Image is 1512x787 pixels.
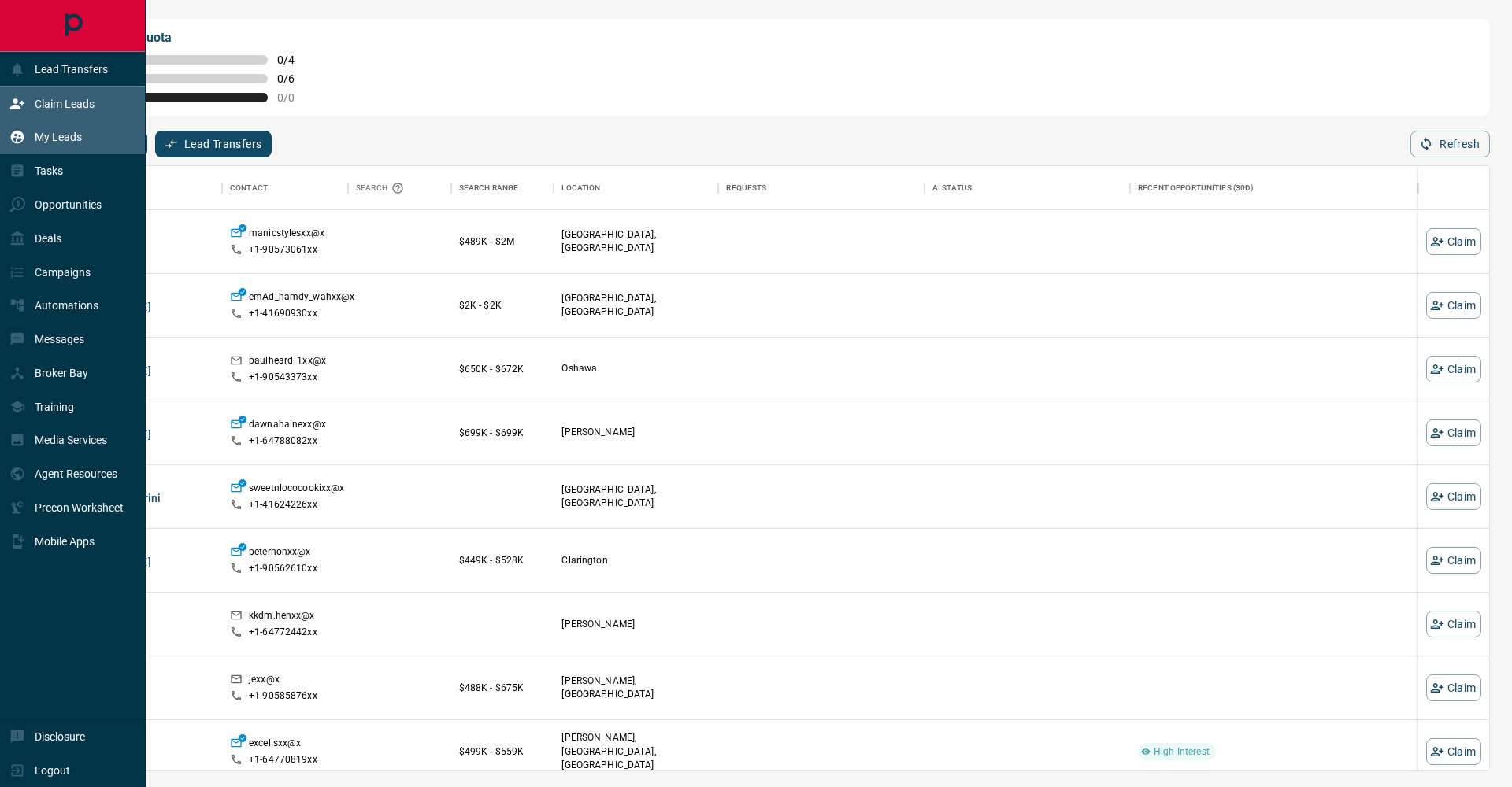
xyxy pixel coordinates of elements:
div: AI Status [925,166,1130,210]
p: $650K - $672K [459,362,547,376]
p: +1- 41624226xx [249,498,317,512]
div: Location [561,166,600,210]
p: paulheard_1xx@x [249,354,326,371]
p: manicstylesxx@x [249,227,324,243]
p: emAd_hamdy_wahxx@x [249,290,354,307]
p: kkdm.henxx@x [249,609,315,626]
p: $2K - $2K [459,298,547,312]
p: +1- 90562610xx [249,562,317,575]
span: 0 / 4 [277,54,312,66]
button: Claim [1426,547,1481,574]
button: Claim [1426,483,1481,510]
p: [PERSON_NAME] [561,426,710,439]
div: Requests [718,166,924,210]
p: [GEOGRAPHIC_DATA], [GEOGRAPHIC_DATA] [561,483,710,510]
p: peterhonxx@x [249,545,311,562]
button: Refresh [1410,131,1490,157]
p: +1- 90585876xx [249,689,317,703]
div: Location [554,166,718,210]
div: AI Status [932,166,972,210]
p: $699K - $699K [459,426,547,440]
span: 0 / 0 [277,91,312,104]
div: Name [57,166,222,210]
p: +1- 64772442xx [249,626,317,639]
div: Requests [726,166,766,210]
div: Contact [230,166,268,210]
button: Claim [1426,356,1481,382]
p: +1- 64770819xx [249,753,317,767]
p: dawnahainexx@x [249,418,326,434]
p: My Daily Quota [85,28,312,47]
p: excel.sxx@x [249,737,301,753]
p: [PERSON_NAME], [GEOGRAPHIC_DATA], [GEOGRAPHIC_DATA] [561,731,710,771]
p: $488K - $675K [459,681,547,695]
p: +1- 64788082xx [249,434,317,448]
p: Oshawa [561,362,710,375]
p: +1- 90543373xx [249,371,317,384]
button: Claim [1426,292,1481,319]
button: Lead Transfers [155,131,272,157]
div: Recent Opportunities (30d) [1138,166,1254,210]
div: Search Range [459,166,519,210]
p: sweetnlococookixx@x [249,482,344,498]
div: Search Range [451,166,554,210]
button: Claim [1426,674,1481,701]
button: Claim [1426,419,1481,446]
p: +1- 90573061xx [249,243,317,257]
span: 0 / 6 [277,72,312,85]
p: Clarington [561,554,710,567]
button: Claim [1426,611,1481,637]
p: [GEOGRAPHIC_DATA], [GEOGRAPHIC_DATA] [561,292,710,319]
div: Search [356,166,408,210]
button: Claim [1426,738,1481,765]
div: Recent Opportunities (30d) [1130,166,1418,210]
p: $449K - $528K [459,553,547,567]
p: [PERSON_NAME] [561,618,710,631]
p: $489K - $2M [459,235,547,249]
button: Claim [1426,228,1481,255]
p: jexx@x [249,673,280,689]
p: [PERSON_NAME], [GEOGRAPHIC_DATA] [561,674,710,701]
span: High Interest [1147,745,1216,759]
p: +1- 41690930xx [249,307,317,320]
p: [GEOGRAPHIC_DATA], [GEOGRAPHIC_DATA] [561,228,710,255]
p: $499K - $559K [459,745,547,759]
div: Contact [222,166,348,210]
